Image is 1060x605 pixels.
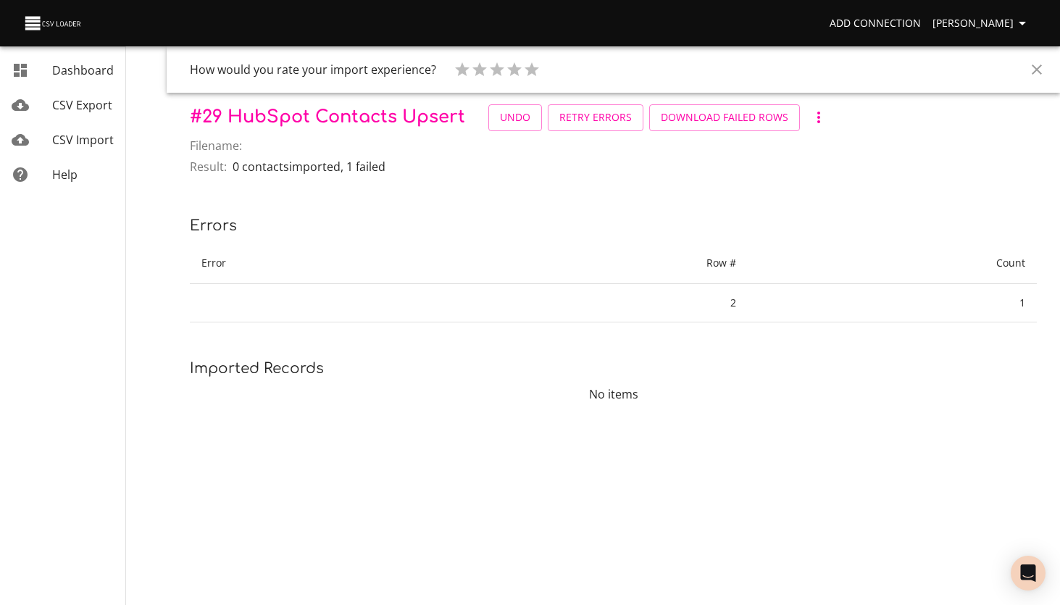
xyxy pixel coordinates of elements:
td: 2 [455,284,748,322]
span: Filename: [190,137,242,154]
span: Download Failed Rows [661,109,788,127]
span: Undo [500,109,530,127]
a: Retry Errors [548,104,643,131]
p: 0 contacts imported , 1 failed [233,158,385,175]
button: [PERSON_NAME] [927,10,1037,37]
span: CSV Import [52,132,114,148]
button: Download Failed Rows [649,104,800,131]
span: Dashboard [52,62,114,78]
span: [PERSON_NAME] [932,14,1031,33]
h6: How would you rate your import experience? [190,59,436,80]
div: Open Intercom Messenger [1011,556,1046,591]
img: CSV Loader [23,13,84,33]
span: # 29 HubSpot Contacts Upsert [190,107,465,127]
p: No items [190,385,1037,403]
td: 1 [748,284,1037,322]
button: Undo [488,104,542,131]
a: Add Connection [824,10,927,37]
span: Errors [190,217,237,234]
th: Error [190,243,455,284]
span: Result: [190,158,227,175]
span: CSV Export [52,97,112,113]
button: Close [1019,52,1054,87]
th: Row # [455,243,748,284]
span: Help [52,167,78,183]
span: Imported records [190,360,324,377]
span: Retry Errors [559,109,632,127]
span: Add Connection [830,14,921,33]
th: Count [748,243,1037,284]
